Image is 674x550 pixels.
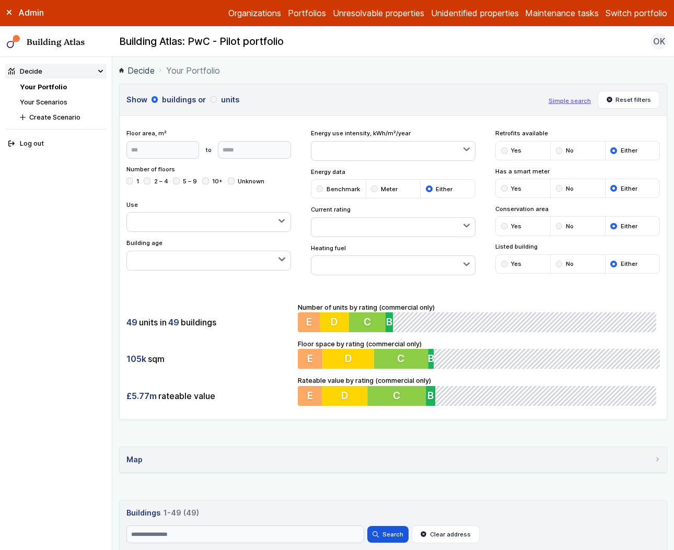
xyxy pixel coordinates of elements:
[323,349,374,369] button: D
[120,447,667,473] summary: Map
[387,315,393,328] span: B
[345,353,352,365] span: D
[166,64,220,77] span: Your Portfolio
[311,168,475,199] div: Energy data
[7,35,20,49] img: main-0bbd2752.svg
[394,389,402,402] span: C
[653,35,665,48] span: OK
[126,317,137,328] span: 49
[298,349,322,369] button: E
[298,302,660,333] div: Number of units by rating (commercial only)
[374,349,428,369] button: C
[495,167,660,175] span: Has a smart meter
[398,353,405,365] span: C
[322,386,368,406] button: D
[298,386,322,406] button: E
[650,33,667,50] button: OK
[298,376,660,406] div: Rateable value by rating (commercial only)
[119,64,155,77] a: Decide
[606,7,667,19] button: Switch portfolio
[126,386,292,406] div: rateable value
[320,312,350,332] button: D
[126,312,292,332] div: units in buildings
[350,312,387,332] button: C
[119,35,284,49] h2: Building Atlas: PwC - Pilot portfolio
[428,349,434,369] button: B
[367,526,408,543] button: Search
[8,66,42,76] div: Decide
[428,353,435,365] span: B
[308,353,313,365] span: E
[311,244,475,276] div: Heating fuel
[126,349,292,369] div: sqm
[311,129,475,161] div: Energy use intensity, kWh/m²/year
[495,129,660,137] span: Retrofits available
[20,83,67,91] a: Your Portfolio
[431,7,519,19] a: Unidentified properties
[307,389,313,402] span: E
[429,389,435,402] span: B
[306,315,312,328] span: E
[228,7,281,19] a: Organizations
[365,315,372,328] span: C
[331,315,339,328] span: D
[126,141,291,159] form: to
[549,97,591,105] button: Simple search
[598,91,660,109] button: Reset filters
[126,165,291,193] div: Number of floors
[387,312,394,332] button: B
[495,205,660,213] span: Conservation area
[126,239,291,271] div: Building age
[298,339,660,369] div: Floor space by rating (commercial only)
[126,390,157,402] span: £5.77m
[5,64,107,79] summary: Decide
[342,389,349,402] span: D
[126,507,660,519] h3: Buildings
[126,201,291,232] div: Use
[412,525,480,543] button: Clear address
[368,386,427,406] button: C
[495,242,660,251] span: Listed building
[126,353,146,365] span: 105k
[126,129,291,158] div: Floor area, m²
[288,7,326,19] a: Portfolios
[427,386,437,406] button: B
[311,205,475,237] div: Current rating
[164,507,199,519] span: 1-49 (49)
[126,94,542,106] h3: Show
[5,136,107,151] button: Log out
[168,317,179,328] span: 49
[20,98,67,106] a: Your Scenarios
[298,312,320,332] button: E
[525,7,599,19] a: Maintenance tasks
[333,7,424,19] a: Unresolvable properties
[17,110,107,125] button: Create Scenario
